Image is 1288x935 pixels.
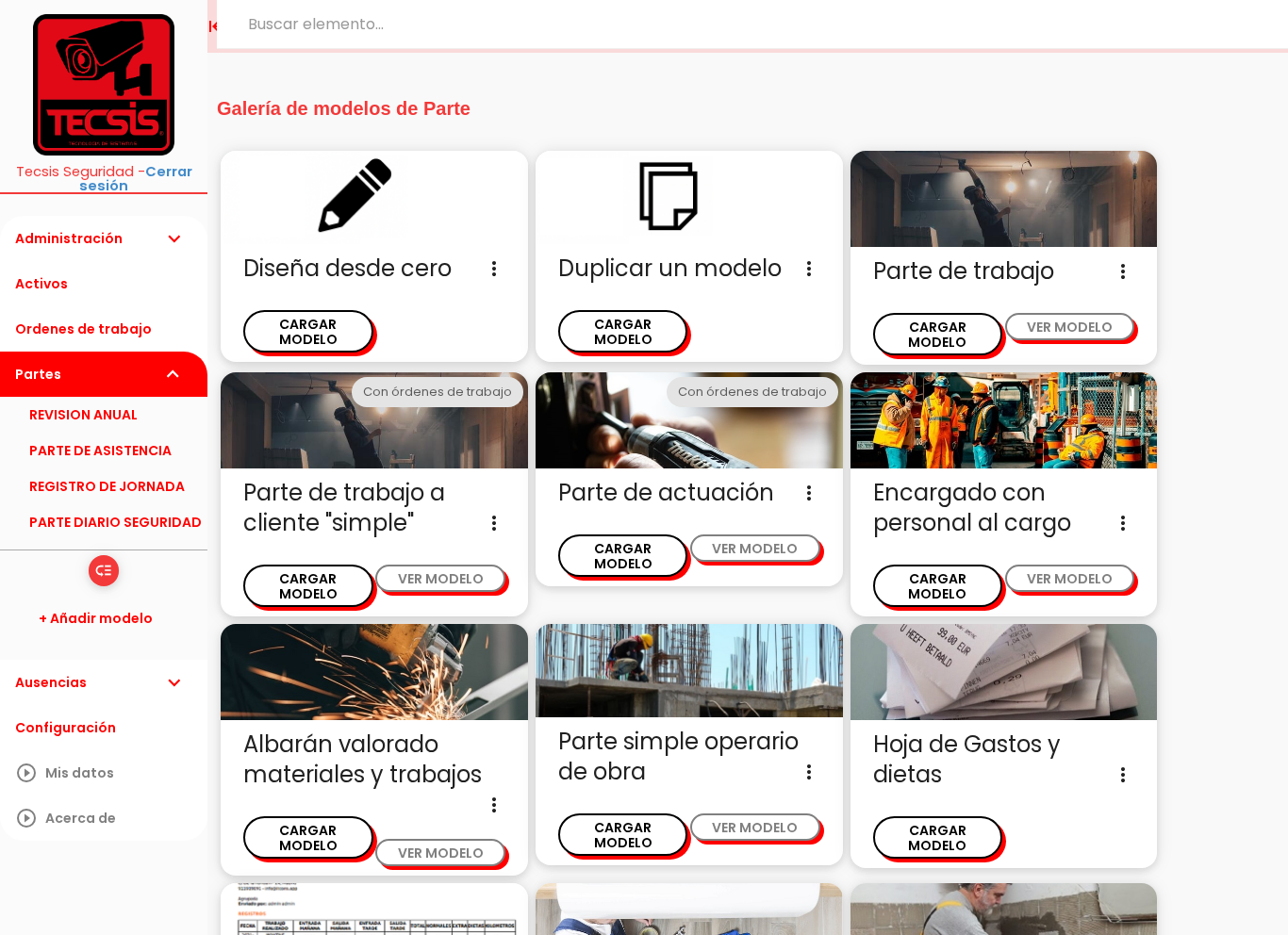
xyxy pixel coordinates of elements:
[873,730,1135,790] span: Hoja de Gastos y dietas
[667,377,838,407] div: Con órdenes de trabajo
[1112,508,1134,538] i: more_vert
[536,372,843,468] img: actuacion.jpg
[558,727,820,787] span: Parte simple operario de obra
[352,377,523,407] div: Con órdenes de trabajo
[221,624,528,720] img: trabajos.jpg
[873,816,1003,859] button: CARGAR MODELO
[243,310,373,353] button: CARGAR MODELO
[243,565,373,607] button: CARGAR MODELO
[1112,256,1134,287] i: more_vert
[9,596,198,641] a: + Añadir modelo
[1005,313,1135,340] button: VER MODELO
[558,254,820,284] span: Duplicar un modelo
[162,352,185,397] i: expand_more
[162,216,185,261] i: expand_more
[798,757,820,787] i: more_vert
[483,790,505,820] i: more_vert
[798,478,820,508] i: more_vert
[217,98,1153,119] h2: Galería de modelos de Parte
[690,534,820,562] button: VER MODELO
[558,534,688,577] button: CARGAR MODELO
[94,556,112,586] i: low_priority
[162,660,185,705] i: expand_more
[15,750,38,796] i: play_circle_outline
[243,730,505,790] span: Albarán valorado materiales y trabajos
[558,478,820,508] span: Parte de actuación
[850,151,1158,247] img: partediariooperario.jpg
[690,813,820,841] button: VER MODELO
[850,372,1158,468] img: encargado.jpg
[558,310,688,353] button: CARGAR MODELO
[221,372,528,468] img: partediariooperario.jpg
[1005,565,1135,592] button: VER MODELO
[33,14,174,156] img: itcons-logo
[243,816,373,859] button: CARGAR MODELO
[558,813,688,856] button: CARGAR MODELO
[483,254,505,284] i: more_vert
[243,254,505,284] span: Diseña desde cero
[798,254,820,284] i: more_vert
[89,555,119,585] a: low_priority
[873,313,1003,355] button: CARGAR MODELO
[375,839,505,866] button: VER MODELO
[536,151,843,244] img: duplicar.png
[79,162,192,195] a: Cerrar sesión
[873,256,1135,287] span: Parte de trabajo
[243,478,505,538] span: Parte de trabajo a cliente "simple"
[873,565,1003,607] button: CARGAR MODELO
[483,508,505,538] i: more_vert
[1112,760,1134,790] i: more_vert
[15,796,38,841] i: play_circle_outline
[850,624,1158,720] img: gastos.jpg
[221,151,528,244] img: enblanco.png
[873,478,1135,538] span: Encargado con personal al cargo
[536,624,843,717] img: parte-operario-obra-simple.jpg
[375,565,505,592] button: VER MODELO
